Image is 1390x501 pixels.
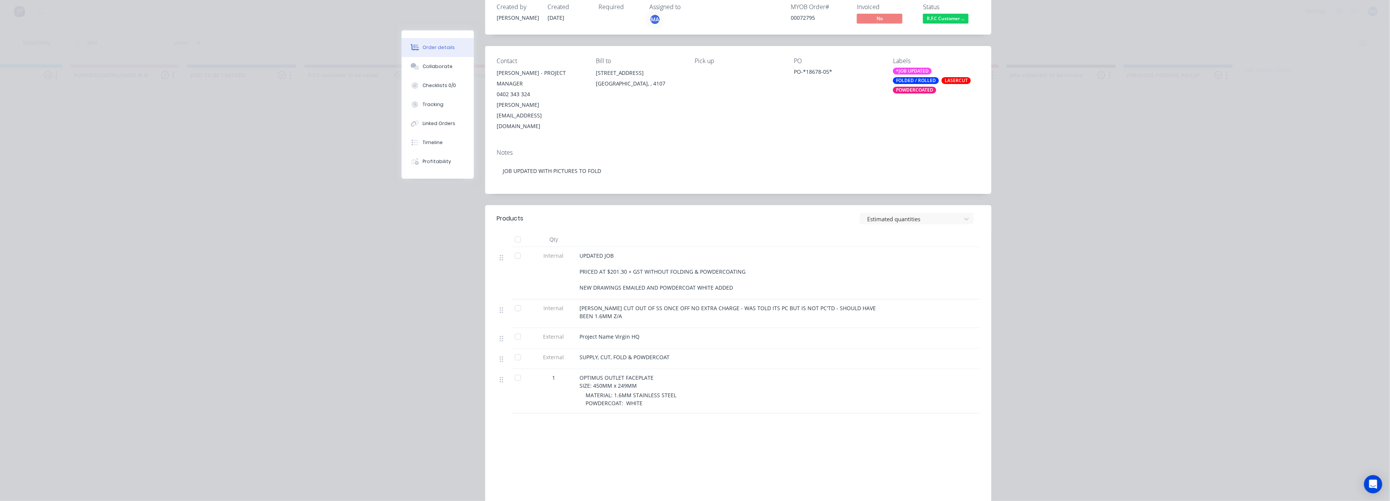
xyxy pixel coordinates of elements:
[534,353,573,361] span: External
[497,14,538,22] div: [PERSON_NAME]
[586,392,676,407] span: MATERIAL: 1.6MM STAINLESS STEEL POWDERCOAT: WHITE
[791,14,848,22] div: 00072795
[596,78,683,89] div: [GEOGRAPHIC_DATA], , 4107
[423,120,456,127] div: Linked Orders
[923,14,969,23] span: R.F.C Customer ...
[649,3,725,11] div: Assigned to
[534,304,573,312] span: Internal
[794,57,881,65] div: PO
[552,374,555,382] span: 1
[423,101,444,108] div: Tracking
[923,3,980,11] div: Status
[598,3,640,11] div: Required
[423,63,453,70] div: Collaborate
[857,3,914,11] div: Invoiced
[402,38,474,57] button: Order details
[893,68,932,75] div: *JOB UPDATED
[402,76,474,95] button: Checklists 0/0
[423,82,456,89] div: Checklists 0/0
[649,14,661,25] button: MA
[893,87,936,94] div: POWDERCOATED
[596,57,683,65] div: Bill to
[497,68,584,132] div: [PERSON_NAME] - PROJECT MANAGER0402 343 324[PERSON_NAME][EMAIL_ADDRESS][DOMAIN_NAME]
[791,3,848,11] div: MYOB Order #
[695,57,782,65] div: Pick up
[531,232,576,247] div: Qty
[893,77,939,84] div: FOLDED / ROLLED
[794,68,881,78] div: PO-*18678-05*
[402,95,474,114] button: Tracking
[534,333,573,341] span: External
[923,14,969,25] button: R.F.C Customer ...
[596,68,683,78] div: [STREET_ADDRESS]
[497,149,980,156] div: Notes
[402,114,474,133] button: Linked Orders
[857,14,902,23] span: No
[942,77,971,84] div: LASERCUT
[579,333,640,340] span: Project Name Virgin HQ
[579,354,670,361] span: SUPPLY, CUT, FOLD & POWDERCOAT
[579,252,747,291] span: UPDATED JOB PRICED AT $201.30 + GST WITHOUT FOLDING & POWDERCOATING NEW DRAWINGS EMAILED AND POWD...
[548,3,589,11] div: Created
[423,158,451,165] div: Profitability
[596,68,683,92] div: [STREET_ADDRESS][GEOGRAPHIC_DATA], , 4107
[497,3,538,11] div: Created by
[402,133,474,152] button: Timeline
[548,14,564,21] span: [DATE]
[402,152,474,171] button: Profitability
[497,214,523,223] div: Products
[423,139,443,146] div: Timeline
[497,100,584,132] div: [PERSON_NAME][EMAIL_ADDRESS][DOMAIN_NAME]
[497,57,584,65] div: Contact
[579,304,877,320] span: [PERSON_NAME] CUT OUT OF SS ONCE OFF NO EXTRA CHARGE - WAS TOLD ITS PC BUT IS NOT PC'TD - SHOULD ...
[497,68,584,89] div: [PERSON_NAME] - PROJECT MANAGER
[497,89,584,100] div: 0402 343 324
[497,159,980,182] div: JOB UPDATED WITH PICTURES TO FOLD
[579,374,654,389] span: OPTIMUS OUTLET FACEPLATE SIZE: 450MM x 249MM
[423,44,455,51] div: Order details
[1364,475,1382,493] div: Open Intercom Messenger
[402,57,474,76] button: Collaborate
[534,252,573,260] span: Internal
[893,57,980,65] div: Labels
